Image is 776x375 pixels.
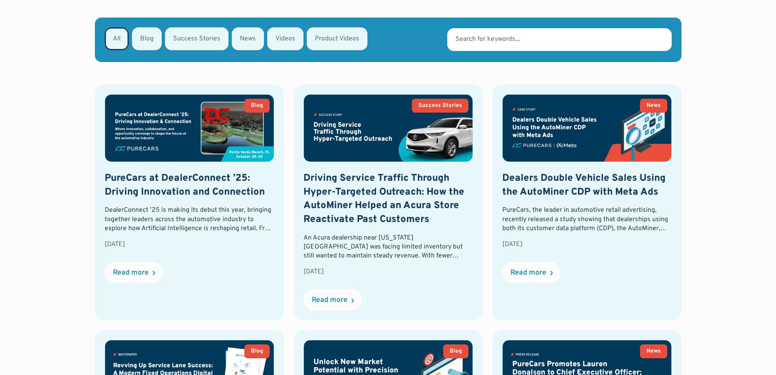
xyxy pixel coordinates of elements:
a: BlogPureCars at DealerConnect ’25: Driving Innovation and ConnectionDealerConnect ’25 is making i... [95,84,284,320]
div: News [646,348,661,354]
h2: Dealers Double Vehicle Sales Using the AutoMiner CDP with Meta Ads [502,172,672,199]
div: [DATE] [502,240,672,249]
h2: Driving Service Traffic Through Hyper-Targeted Outreach: How the AutoMiner Helped an Acura Store ... [303,172,473,226]
div: DealerConnect ’25 is making its debut this year, bringing together leaders across the automotive ... [105,206,274,233]
div: Blog [251,348,263,354]
div: Read more [510,269,546,277]
div: Success Stories [418,103,462,109]
div: [DATE] [303,267,473,276]
div: PureCars, the leader in automotive retail advertising, recently released a study showing that dea... [502,206,672,233]
a: Success StoriesDriving Service Traffic Through Hyper-Targeted Outreach: How the AutoMiner Helped ... [294,84,483,320]
div: News [646,103,661,109]
form: Email Form [95,18,681,62]
div: [DATE] [105,240,274,249]
div: Read more [312,297,347,304]
input: Search for keywords... [447,28,671,51]
h2: PureCars at DealerConnect ’25: Driving Innovation and Connection [105,172,274,199]
a: NewsDealers Double Vehicle Sales Using the AutoMiner CDP with Meta AdsPureCars, the leader in aut... [492,84,681,320]
div: Read more [113,269,149,277]
div: Blog [251,103,263,109]
div: An Acura dealership near [US_STATE][GEOGRAPHIC_DATA] was facing limited inventory but still wante... [303,233,473,261]
div: Blog [450,348,462,354]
